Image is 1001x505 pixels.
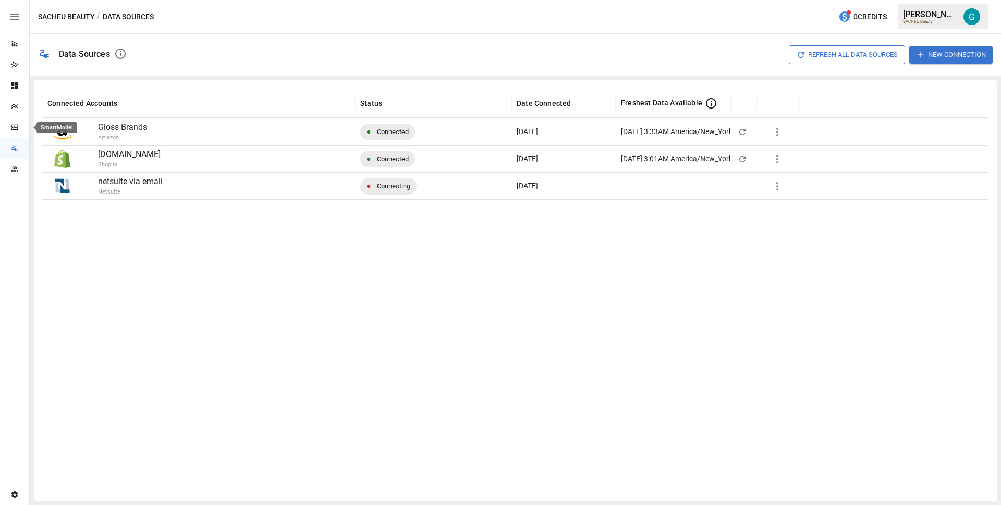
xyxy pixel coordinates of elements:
span: Freshest Data Available [621,98,702,108]
div: [DATE] 3:33AM America/New_York [621,118,733,145]
div: Connected Accounts [47,99,117,107]
div: Jul 25 2025 [511,118,616,145]
p: Shopify [98,161,406,170]
div: / [97,10,101,23]
button: Sort [118,96,133,111]
div: Data Sources [59,49,110,59]
div: Jul 28 2025 [511,145,616,172]
span: 0 Credits [853,10,887,23]
img: Shopify Logo [53,150,71,168]
div: Date Connected [517,99,571,107]
img: NetSuite Logo [53,177,71,195]
div: - [621,173,623,199]
button: Sort [572,96,587,111]
span: Connected [371,146,415,172]
img: Gavin Acres [963,8,980,25]
p: netsuite via email [98,175,350,188]
div: SACHEU Beauty [903,19,957,24]
div: [PERSON_NAME] [903,9,957,19]
button: 0Credits [834,7,891,27]
span: Connected [371,118,415,145]
button: Sort [737,96,751,111]
button: SACHEU Beauty [38,10,95,23]
button: New Connection [909,46,993,63]
button: Refresh All Data Sources [789,45,905,64]
div: Aug 06 2025 [511,172,616,199]
div: [DATE] 3:01AM America/New_York [621,146,733,172]
p: Netsuite [98,188,406,197]
button: Gavin Acres [957,2,986,31]
p: Gloss Brands [98,121,350,134]
p: Amazon [98,134,406,142]
button: Sort [383,96,398,111]
p: [DOMAIN_NAME] [98,148,350,161]
div: SmartModel [36,122,77,133]
div: Status [360,99,382,107]
span: Connecting [371,173,417,199]
button: Sort [763,96,777,111]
